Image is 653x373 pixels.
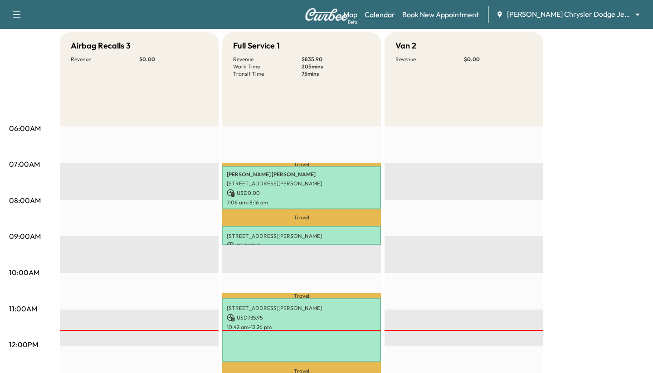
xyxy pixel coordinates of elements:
p: 10:42 am - 12:26 pm [227,324,376,331]
p: Travel [222,293,381,298]
p: Transit Time [233,70,302,78]
p: $ 835.90 [302,56,370,63]
p: USD 0.00 [227,189,376,197]
p: [STREET_ADDRESS][PERSON_NAME] [227,180,376,187]
p: 205 mins [302,63,370,70]
img: Curbee Logo [305,8,348,21]
p: 08:00AM [9,195,41,206]
span: [PERSON_NAME] Chrysler Dodge Jeep RAM of [GEOGRAPHIC_DATA] [507,9,631,19]
p: 75 mins [302,70,370,78]
p: 07:00AM [9,159,40,170]
p: $ 0.00 [139,56,208,63]
h5: Van 2 [395,39,416,52]
a: Book New Appointment [402,9,479,20]
p: Work Time [233,63,302,70]
p: 06:00AM [9,123,41,134]
p: $ 0.00 [464,56,532,63]
a: Calendar [365,9,395,20]
p: [STREET_ADDRESS][PERSON_NAME] [227,305,376,312]
a: MapBeta [343,9,357,20]
p: Revenue [71,56,139,63]
p: 12:00PM [9,339,38,350]
p: USD 99.95 [227,242,376,250]
h5: Airbag Recalls 3 [71,39,131,52]
div: Beta [348,19,357,25]
p: 09:00AM [9,231,41,242]
p: 11:00AM [9,303,37,314]
p: Travel [222,163,381,166]
h5: Full Service 1 [233,39,280,52]
p: Revenue [395,56,464,63]
p: Travel [222,209,381,227]
p: [STREET_ADDRESS][PERSON_NAME] [227,233,376,240]
p: 10:00AM [9,267,39,278]
p: Revenue [233,56,302,63]
p: [PERSON_NAME] [PERSON_NAME] [227,171,376,178]
p: USD 735.95 [227,314,376,322]
p: 7:06 am - 8:16 am [227,199,376,206]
